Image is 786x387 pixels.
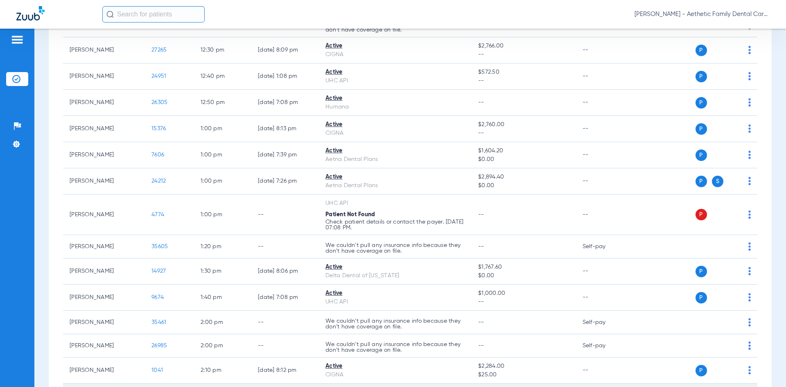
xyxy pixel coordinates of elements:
[478,289,569,298] span: $1,000.00
[194,142,251,168] td: 1:00 PM
[151,268,166,274] span: 14927
[576,195,631,235] td: --
[696,266,707,277] span: P
[63,358,145,384] td: [PERSON_NAME]
[712,176,723,187] span: S
[102,6,205,23] input: Search for patients
[478,272,569,280] span: $0.00
[194,168,251,195] td: 1:00 PM
[194,258,251,285] td: 1:30 PM
[251,311,319,334] td: --
[696,149,707,161] span: P
[251,195,319,235] td: --
[696,176,707,187] span: P
[325,77,465,85] div: UHC API
[478,212,484,217] span: --
[325,129,465,138] div: CIGNA
[748,151,751,159] img: group-dot-blue.svg
[194,285,251,311] td: 1:40 PM
[151,126,166,131] span: 15376
[748,124,751,133] img: group-dot-blue.svg
[63,116,145,142] td: [PERSON_NAME]
[63,195,145,235] td: [PERSON_NAME]
[251,116,319,142] td: [DATE] 8:13 PM
[63,334,145,358] td: [PERSON_NAME]
[325,272,465,280] div: Delta Dental of [US_STATE]
[748,72,751,80] img: group-dot-blue.svg
[748,242,751,251] img: group-dot-blue.svg
[478,77,569,85] span: --
[748,98,751,106] img: group-dot-blue.svg
[325,181,465,190] div: Aetna Dental Plans
[478,129,569,138] span: --
[696,123,707,135] span: P
[325,103,465,111] div: Humana
[151,244,168,249] span: 35605
[576,90,631,116] td: --
[251,90,319,116] td: [DATE] 7:08 PM
[325,199,465,208] div: UHC API
[478,362,569,371] span: $2,284.00
[478,120,569,129] span: $2,760.00
[696,45,707,56] span: P
[478,263,569,272] span: $1,767.60
[251,235,319,258] td: --
[194,37,251,63] td: 12:30 PM
[325,318,465,330] p: We couldn’t pull any insurance info because they don’t have coverage on file.
[748,318,751,326] img: group-dot-blue.svg
[325,289,465,298] div: Active
[194,311,251,334] td: 2:00 PM
[478,42,569,50] span: $2,766.00
[576,258,631,285] td: --
[63,37,145,63] td: [PERSON_NAME]
[748,210,751,219] img: group-dot-blue.svg
[11,35,24,45] img: hamburger-icon
[478,68,569,77] span: $572.50
[576,358,631,384] td: --
[194,116,251,142] td: 1:00 PM
[151,343,167,349] span: 26985
[251,168,319,195] td: [DATE] 7:26 PM
[63,258,145,285] td: [PERSON_NAME]
[576,311,631,334] td: Self-pay
[478,343,484,349] span: --
[194,334,251,358] td: 2:00 PM
[151,100,167,105] span: 26305
[63,90,145,116] td: [PERSON_NAME]
[576,334,631,358] td: Self-pay
[325,212,375,217] span: Patient Not Found
[576,63,631,90] td: --
[576,37,631,63] td: --
[194,63,251,90] td: 12:40 PM
[745,348,786,387] iframe: Chat Widget
[194,358,251,384] td: 2:10 PM
[478,244,484,249] span: --
[325,298,465,306] div: UHC API
[576,235,631,258] td: Self-pay
[325,120,465,129] div: Active
[63,285,145,311] td: [PERSON_NAME]
[325,147,465,155] div: Active
[325,94,465,103] div: Active
[151,73,166,79] span: 24951
[696,365,707,376] span: P
[151,367,163,373] span: 1041
[325,263,465,272] div: Active
[194,195,251,235] td: 1:00 PM
[251,258,319,285] td: [DATE] 8:06 PM
[325,242,465,254] p: We couldn’t pull any insurance info because they don’t have coverage on file.
[325,155,465,164] div: Aetna Dental Plans
[325,371,465,379] div: CIGNA
[696,209,707,220] span: P
[251,63,319,90] td: [DATE] 1:08 PM
[63,63,145,90] td: [PERSON_NAME]
[106,11,114,18] img: Search Icon
[696,97,707,109] span: P
[251,334,319,358] td: --
[748,293,751,301] img: group-dot-blue.svg
[251,37,319,63] td: [DATE] 8:09 PM
[251,142,319,168] td: [DATE] 7:39 PM
[151,152,164,158] span: 7606
[325,68,465,77] div: Active
[748,267,751,275] img: group-dot-blue.svg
